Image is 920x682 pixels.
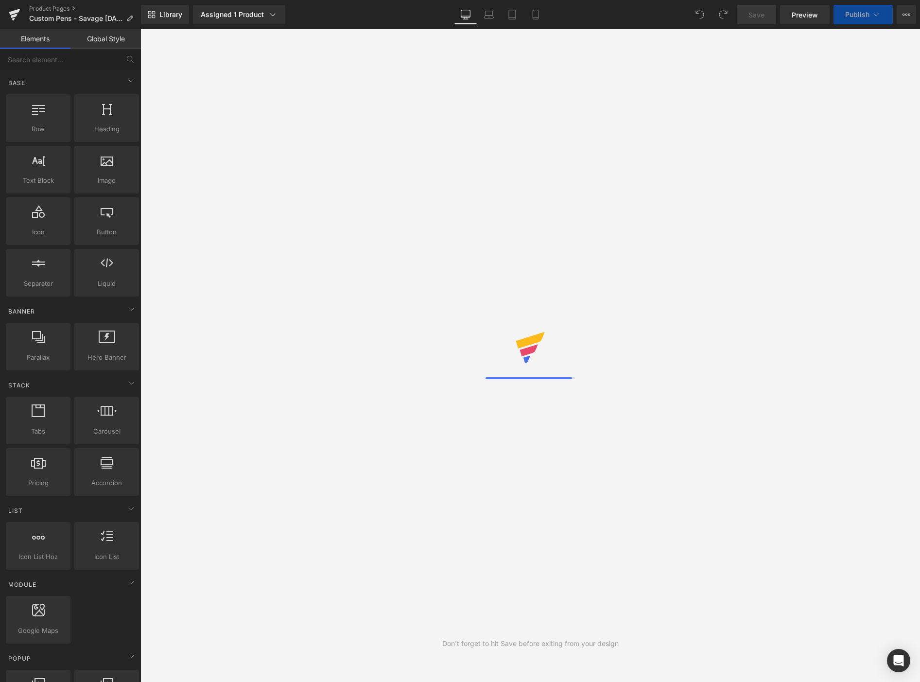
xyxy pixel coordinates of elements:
button: More [897,5,916,24]
a: Tablet [501,5,524,24]
button: Redo [713,5,733,24]
a: New Library [141,5,189,24]
span: Icon List Hoz [9,552,68,562]
a: Mobile [524,5,547,24]
span: Stack [7,381,31,390]
span: Banner [7,307,36,316]
span: Accordion [77,478,136,488]
div: Assigned 1 Product [201,10,278,19]
span: Image [77,175,136,186]
span: Row [9,124,68,134]
span: Tabs [9,426,68,437]
span: Save [748,10,764,20]
a: Product Pages [29,5,141,13]
span: Icon List [77,552,136,562]
span: Liquid [77,279,136,289]
a: Global Style [70,29,141,49]
span: Text Block [9,175,68,186]
div: Don't forget to hit Save before exiting from your design [442,638,619,649]
a: Laptop [477,5,501,24]
a: Desktop [454,5,477,24]
span: Hero Banner [77,352,136,363]
span: Publish [845,11,869,18]
span: Module [7,580,37,589]
button: Undo [690,5,710,24]
span: Custom Pens - Savage [DATE] [29,15,122,22]
span: Base [7,78,26,87]
span: Library [159,10,182,19]
span: Popup [7,654,32,663]
span: Heading [77,124,136,134]
a: Preview [780,5,830,24]
span: Button [77,227,136,237]
span: Separator [9,279,68,289]
span: List [7,506,24,515]
span: Google Maps [9,626,68,636]
span: Parallax [9,352,68,363]
div: Open Intercom Messenger [887,649,910,672]
button: Publish [833,5,893,24]
span: Preview [792,10,818,20]
span: Icon [9,227,68,237]
span: Pricing [9,478,68,488]
span: Carousel [77,426,136,437]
